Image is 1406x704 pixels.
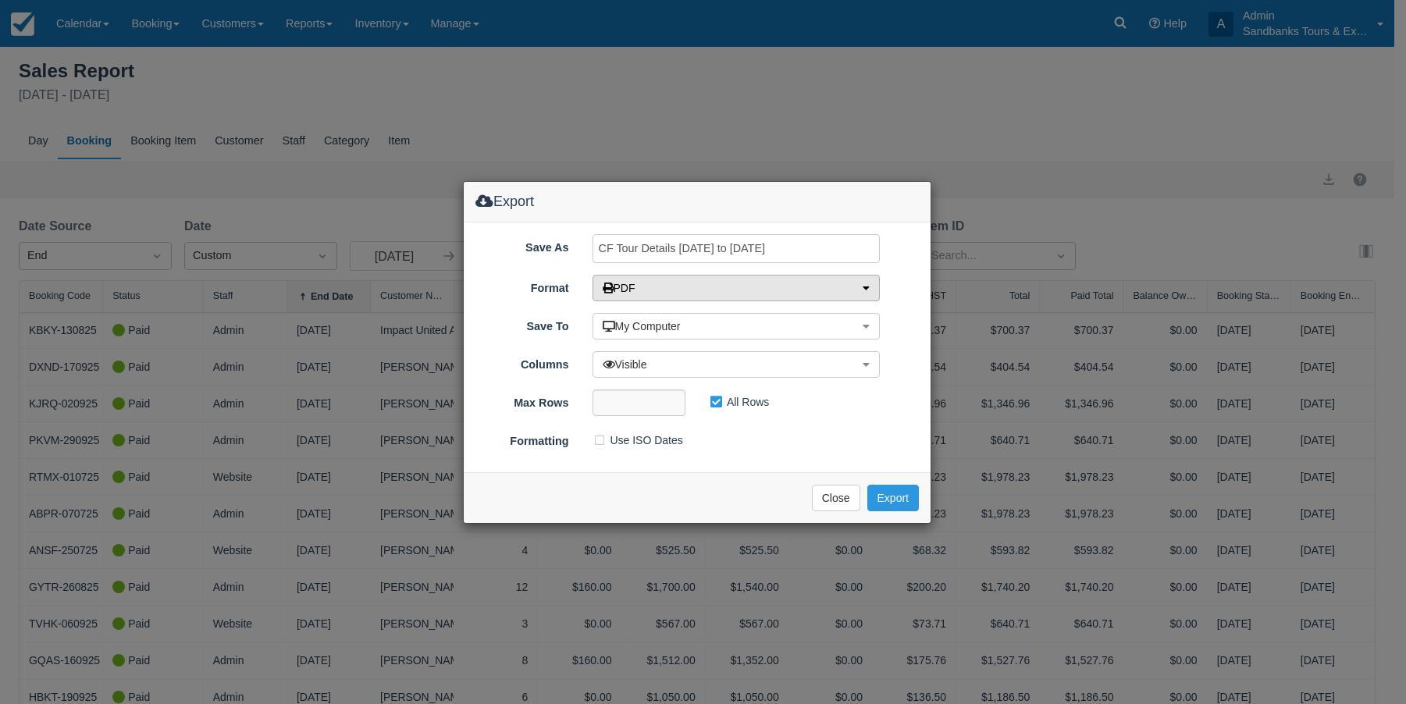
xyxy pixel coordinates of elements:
label: Use ISO Dates [593,428,693,452]
input: Sales Report [593,234,881,263]
label: Save To [464,313,581,335]
span: Use ISO Dates [593,433,693,446]
span: All Rows [709,395,779,407]
label: Columns [464,351,581,373]
span: PDF [603,282,635,294]
button: Visible [593,351,881,378]
button: Close [812,485,860,511]
span: My Computer [603,320,681,332]
button: Export [867,485,919,511]
label: Formatting [464,428,581,450]
button: My Computer [593,313,881,340]
label: Format [464,275,581,297]
label: All Rows [709,390,779,414]
label: Save As [464,234,581,256]
button: PDF [593,275,881,301]
span: Visible [603,358,647,371]
label: Max Rows [464,389,581,411]
h4: Export [475,194,919,210]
